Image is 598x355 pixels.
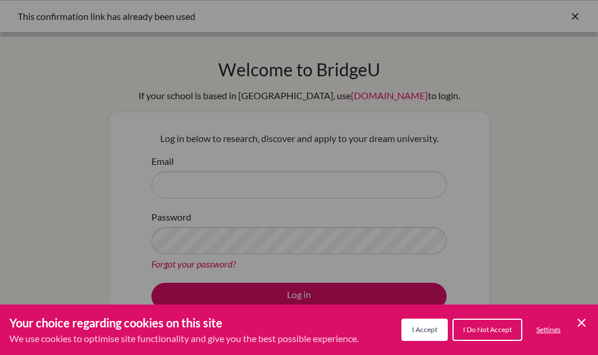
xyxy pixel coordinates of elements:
[463,325,512,334] span: I Do Not Accept
[9,332,359,346] p: We use cookies to optimise site functionality and give you the best possible experience.
[9,314,359,332] h3: Your choice regarding cookies on this site
[412,325,437,334] span: I Accept
[452,319,522,341] button: I Do Not Accept
[536,325,560,334] span: Settings
[575,316,589,330] button: Save and close
[401,319,448,341] button: I Accept
[527,320,570,340] button: Settings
